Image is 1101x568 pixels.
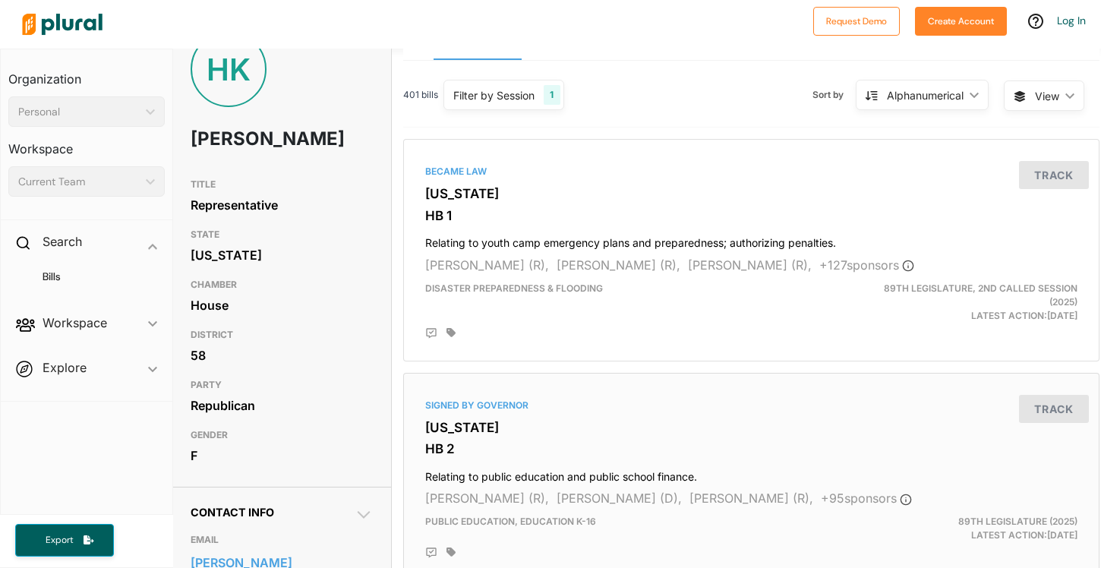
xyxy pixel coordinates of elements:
div: Add Position Statement [425,547,437,559]
button: Export [15,524,114,557]
span: Sort by [812,88,856,102]
button: Create Account [915,7,1007,36]
h3: [US_STATE] [425,420,1077,435]
span: + 127 sponsor s [819,257,914,273]
span: [PERSON_NAME] (R), [689,491,813,506]
div: Filter by Session [453,87,535,103]
h3: CHAMBER [191,276,374,294]
h3: DISTRICT [191,326,374,344]
span: 89th Legislature, 2nd Called Session (2025) [884,282,1077,308]
span: [PERSON_NAME] (R), [425,257,549,273]
a: Request Demo [813,12,900,28]
div: [US_STATE] [191,244,374,267]
div: Representative [191,194,374,216]
span: [PERSON_NAME] (R), [425,491,549,506]
div: Add tags [446,327,456,338]
h4: Relating to youth camp emergency plans and preparedness; authorizing penalties. [425,229,1077,250]
h3: HB 1 [425,208,1077,223]
div: Add tags [446,547,456,557]
h3: [US_STATE] [425,186,1077,201]
h3: PARTY [191,376,374,394]
a: Create Account [915,12,1007,28]
span: View [1035,88,1059,104]
div: F [191,444,374,467]
div: 58 [191,344,374,367]
div: Republican [191,394,374,417]
span: 401 bills [403,88,438,102]
div: Latest Action: [DATE] [864,282,1089,323]
div: Alphanumerical [887,87,964,103]
button: Track [1019,161,1089,189]
button: Track [1019,395,1089,423]
h3: GENDER [191,426,374,444]
a: Bills [24,270,157,284]
span: Contact Info [191,506,274,519]
span: Disaster Preparedness & Flooding [425,282,603,294]
h3: TITLE [191,175,374,194]
div: Became Law [425,165,1077,178]
h3: Organization [8,57,165,90]
span: Public Education, Education K-16 [425,516,596,527]
button: Request Demo [813,7,900,36]
h3: Workspace [8,127,165,160]
h4: Relating to public education and public school finance. [425,463,1077,484]
span: 89th Legislature (2025) [958,516,1077,527]
div: Current Team [18,174,140,190]
span: Export [35,534,84,547]
span: [PERSON_NAME] (R), [688,257,812,273]
h3: HB 2 [425,441,1077,456]
div: Latest Action: [DATE] [864,515,1089,542]
div: HK [191,31,267,107]
div: Personal [18,104,140,120]
div: Add Position Statement [425,327,437,339]
span: [PERSON_NAME] (R), [557,257,680,273]
span: [PERSON_NAME] (D), [557,491,682,506]
span: + 95 sponsor s [821,491,912,506]
div: Signed by Governor [425,399,1077,412]
a: Log In [1057,14,1086,27]
h2: Search [43,233,82,250]
div: House [191,294,374,317]
h3: STATE [191,226,374,244]
h3: EMAIL [191,531,374,549]
h1: [PERSON_NAME] [191,116,300,162]
div: 1 [544,85,560,105]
